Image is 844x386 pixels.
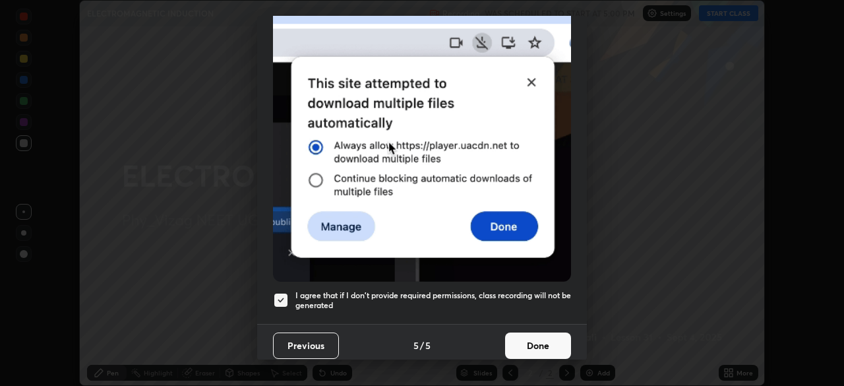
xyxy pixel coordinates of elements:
button: Done [505,333,571,359]
button: Previous [273,333,339,359]
h5: I agree that if I don't provide required permissions, class recording will not be generated [295,290,571,311]
h4: / [420,338,424,352]
h4: 5 [425,338,431,352]
h4: 5 [413,338,419,352]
